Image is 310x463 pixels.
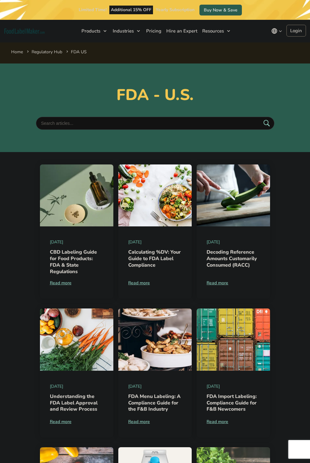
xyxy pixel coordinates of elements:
a: FDA Import Labeling: Compliance Guide for F&B Newcomers [207,393,257,413]
span: [DATE] [128,239,182,245]
span: Resources [200,28,225,34]
span: Industries [111,28,134,34]
a: Pricing [143,20,163,42]
span: Pricing [144,28,162,34]
a: Industries [110,20,143,42]
a: Read more [50,418,103,425]
span: Hire an Expert [164,28,198,34]
input: Search articles... [36,117,274,130]
h1: FDA - U.S. [11,86,299,104]
a: Read more [207,418,260,425]
a: Login [286,25,306,37]
a: CBD Labeling Guide for Food Products: FDA & State Regulations [50,249,97,275]
a: Regulatory Hub [32,49,62,55]
span: [DATE] [207,383,260,390]
a: Products [78,20,110,42]
a: Read more [50,280,103,286]
span: FDA US [65,49,87,55]
a: Home [11,49,23,55]
a: Read more [128,418,182,425]
span: [DATE] [50,239,103,245]
span: Yearly Subscription [156,7,194,13]
span: [DATE] [128,383,182,390]
a: Read more [207,280,260,286]
a: Understanding the FDA Label Approval and Review Process [50,393,98,413]
a: Buy Now & Save [199,5,242,15]
a: Calculating %DV: Your Guide to FDA Label Compliance [128,249,181,269]
a: Resources [199,20,233,42]
a: Hire an Expert [163,20,199,42]
span: [DATE] [207,239,260,245]
a: Decoding Reference Amounts Customarily Consumed (RACC) [207,249,257,269]
span: Limited Time! [79,7,107,13]
a: FDA Menu Labeling: A Compliance Guide for the F&B Industry [128,393,181,413]
span: Additional 15% OFF [109,6,153,14]
a: Read more [128,280,182,286]
span: Products [80,28,101,34]
span: [DATE] [50,383,103,390]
